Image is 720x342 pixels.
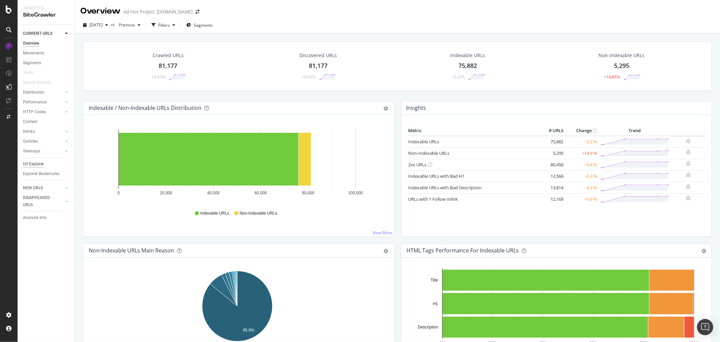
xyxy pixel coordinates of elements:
div: +0.63% [302,74,316,80]
div: Inlinks [23,128,35,135]
a: Indexable URLs with Bad Description [408,185,482,191]
div: Sitemaps [23,148,40,155]
text: 0 [117,191,120,195]
div: +0.63% [152,74,165,80]
div: 81,177 [309,62,327,70]
div: CURRENT URLS [23,30,52,37]
th: Metric [407,126,538,136]
div: SiteCrawler [23,11,69,19]
a: View More [373,230,393,236]
text: 100,000 [348,191,363,195]
div: Outlinks [23,138,38,145]
div: HTML Tags Performance for Indexable URLs [407,247,519,254]
a: CURRENT URLS [23,30,63,37]
div: Open Intercom Messenger [697,319,713,335]
a: DISAPPEARED URLS [23,194,63,209]
div: Explorer Bookmarks [23,170,59,177]
a: Movements [23,50,70,57]
td: -0.3 % [565,182,599,193]
div: Url Explorer [23,161,44,168]
th: Trend [599,126,671,136]
div: HTTP Codes [23,108,46,116]
td: 12,169 [538,193,565,205]
div: Overview [23,40,39,47]
a: HTTP Codes [23,108,63,116]
text: 60,000 [255,191,267,195]
div: Segments [23,59,41,67]
a: 2xx URLs [408,162,427,168]
div: DISAPPEARED URLS [23,194,57,209]
div: Crawled URLs [153,52,184,59]
span: vs [111,22,116,27]
div: Search Engines [23,79,51,86]
a: URLs with 1 Follow Inlink [408,196,458,202]
div: Indexable / Non-Indexable URLs Distribution [89,104,202,111]
text: 40,000 [207,191,220,195]
div: Non-Indexable URLs [599,52,645,59]
div: Distribution [23,89,44,96]
span: Previous [116,22,135,28]
span: 2025 Sep. 23rd [89,22,103,28]
a: Explorer Bookmarks [23,170,70,177]
div: bell-plus [686,149,691,155]
svg: A chart. [89,126,385,204]
button: Previous [116,20,143,30]
text: 85.9% [243,328,255,333]
a: Performance [23,99,63,106]
td: 5,295 [538,147,565,159]
text: Description [418,325,438,329]
div: bell-plus [686,184,691,189]
div: bell-plus [686,138,691,144]
div: arrow-right-arrow-left [195,9,199,14]
span: Indexable URLs [200,211,229,216]
a: Sitemaps [23,148,63,155]
h4: Insights [406,103,426,113]
button: [DATE] [80,20,111,30]
a: NEW URLS [23,185,63,192]
a: Indexable URLs with Bad H1 [408,173,465,179]
a: Distribution [23,89,63,96]
td: +0.4 % [565,159,599,170]
div: Filters [158,22,170,28]
th: Change [565,126,599,136]
a: Url Explorer [23,161,70,168]
a: Inlinks [23,128,63,135]
div: Non-Indexable URLs Main Reason [89,247,174,254]
div: gear [384,106,389,111]
a: Non-Indexable URLs [408,150,450,156]
div: Content [23,118,37,125]
a: Indexable URLs [408,139,439,145]
div: Analysis Info [23,214,47,221]
a: Segments [23,59,70,67]
a: Outlinks [23,138,63,145]
div: -0.22% [452,74,465,80]
td: -0.3 % [565,170,599,182]
div: bell-plus [686,161,691,166]
div: 81,177 [159,62,177,70]
th: # URLS [538,126,565,136]
div: Ad-Hoc Project: [DOMAIN_NAME] [123,8,193,15]
div: Movements [23,50,44,57]
td: 13,814 [538,182,565,193]
button: Segments [184,20,215,30]
text: Title [430,278,438,283]
td: 75,882 [538,136,565,148]
text: H1 [433,301,438,306]
div: 5,295 [614,62,629,70]
text: 20,000 [160,191,172,195]
a: Content [23,118,70,125]
div: gear [384,249,389,253]
a: Search Engines [23,79,58,86]
div: Overview [80,5,121,17]
a: Overview [23,40,70,47]
div: Performance [23,99,47,106]
span: Segments [194,22,213,28]
div: Visits [23,69,33,76]
button: Filters [149,20,178,30]
div: 75,882 [458,62,477,70]
div: NEW URLS [23,185,43,192]
text: 80,000 [302,191,315,195]
td: +14.9 % [565,147,599,159]
td: 13,566 [538,170,565,182]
